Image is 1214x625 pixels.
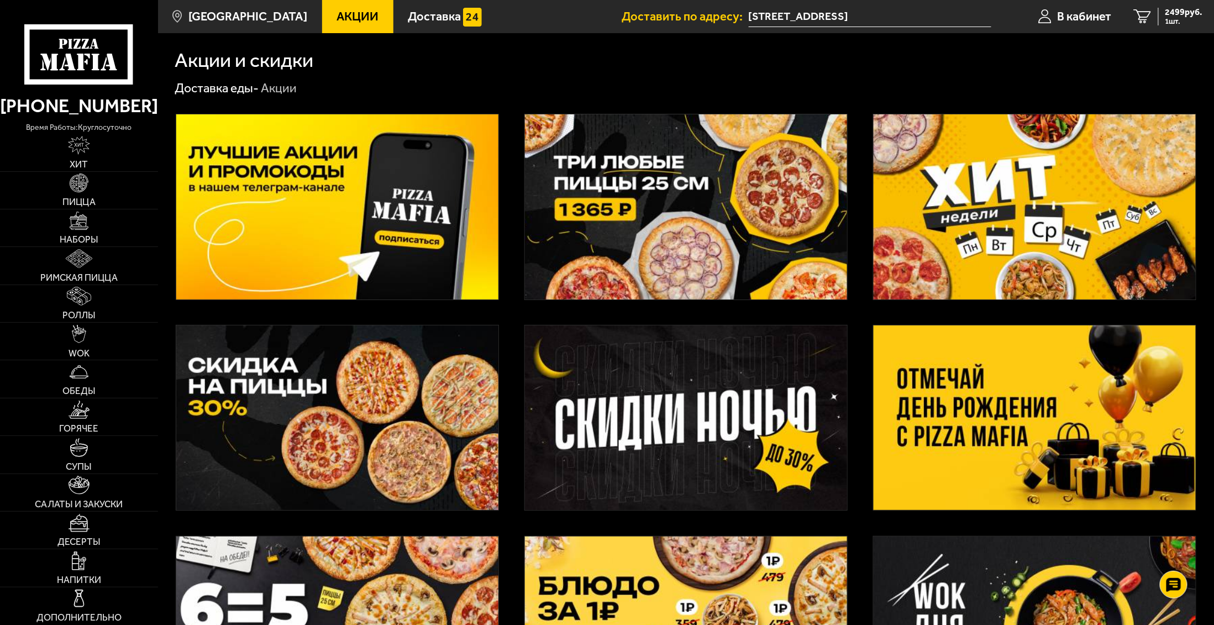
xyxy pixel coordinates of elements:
[749,7,991,27] input: Ваш адрес доставки
[622,10,749,23] span: Доставить по адресу:
[62,197,96,207] span: Пицца
[70,160,88,169] span: Хит
[1058,10,1112,23] span: В кабинет
[1165,18,1203,25] span: 1 шт.
[261,80,297,97] div: Акции
[62,311,96,320] span: Роллы
[337,10,379,23] span: Акции
[189,10,308,23] span: [GEOGRAPHIC_DATA]
[36,613,122,622] span: Дополнительно
[66,462,92,471] span: Супы
[1165,8,1203,17] span: 2499 руб.
[59,424,98,433] span: Горячее
[69,349,90,358] span: WOK
[57,575,101,585] span: Напитки
[175,81,259,96] a: Доставка еды-
[749,7,991,27] span: посёлок Парголово, Заречная улица, 10
[57,537,101,547] span: Десерты
[62,386,96,396] span: Обеды
[40,273,118,282] span: Римская пицца
[175,50,314,71] h1: Акции и скидки
[408,10,461,23] span: Доставка
[463,8,482,27] img: 15daf4d41897b9f0e9f617042186c801.svg
[35,500,123,509] span: Салаты и закуски
[60,235,98,244] span: Наборы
